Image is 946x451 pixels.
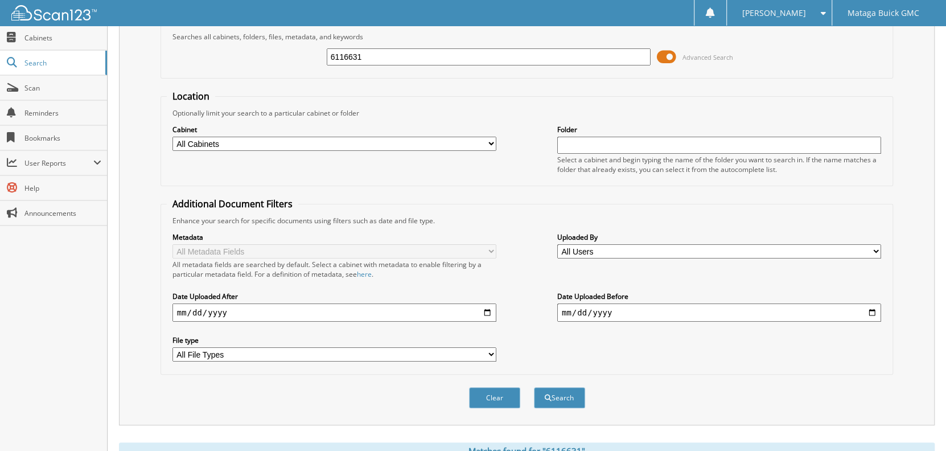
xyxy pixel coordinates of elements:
[534,387,585,408] button: Search
[557,292,882,301] label: Date Uploaded Before
[172,304,497,322] input: start
[557,304,882,322] input: end
[24,33,101,43] span: Cabinets
[24,158,93,168] span: User Reports
[172,260,497,279] div: All metadata fields are searched by default. Select a cabinet with metadata to enable filtering b...
[167,90,215,102] legend: Location
[24,183,101,193] span: Help
[167,108,887,118] div: Optionally limit your search to a particular cabinet or folder
[889,396,946,451] iframe: Chat Widget
[172,232,497,242] label: Metadata
[167,216,887,225] div: Enhance your search for specific documents using filters such as date and file type.
[682,53,733,61] span: Advanced Search
[167,32,887,42] div: Searches all cabinets, folders, files, metadata, and keywords
[24,133,101,143] span: Bookmarks
[557,125,882,134] label: Folder
[469,387,520,408] button: Clear
[24,208,101,218] span: Announcements
[11,5,97,20] img: scan123-logo-white.svg
[557,155,882,174] div: Select a cabinet and begin typing the name of the folder you want to search in. If the name match...
[172,125,497,134] label: Cabinet
[172,292,497,301] label: Date Uploaded After
[742,10,805,17] span: [PERSON_NAME]
[848,10,919,17] span: Mataga Buick GMC
[167,198,298,210] legend: Additional Document Filters
[24,108,101,118] span: Reminders
[24,83,101,93] span: Scan
[24,58,100,68] span: Search
[557,232,882,242] label: Uploaded By
[172,335,497,345] label: File type
[357,269,372,279] a: here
